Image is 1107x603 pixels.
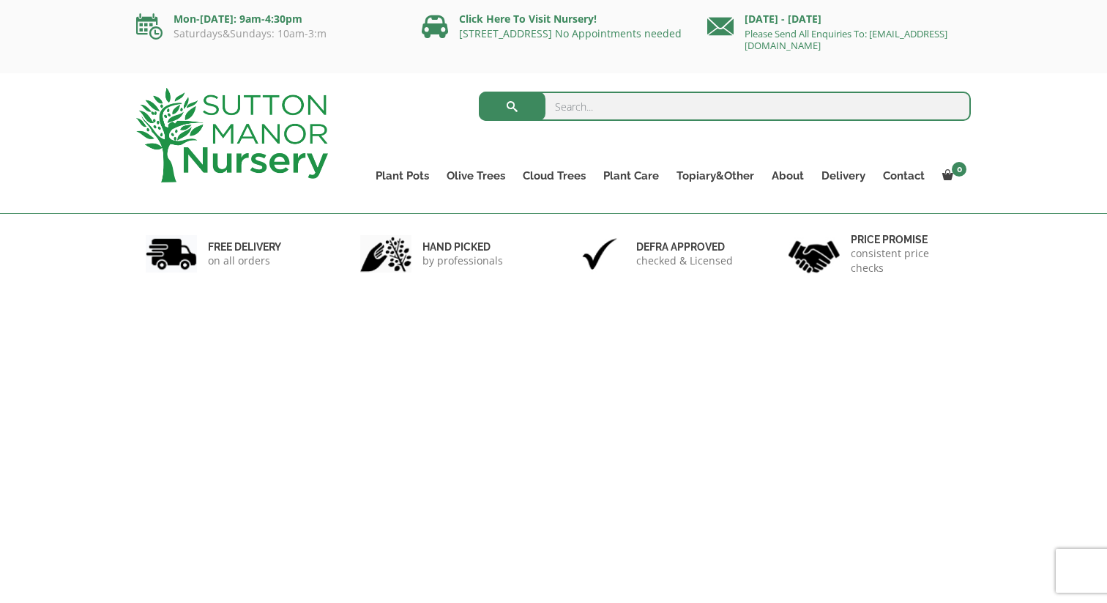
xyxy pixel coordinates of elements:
[136,10,400,28] p: Mon-[DATE]: 9am-4:30pm
[438,166,514,186] a: Olive Trees
[146,235,197,273] img: 1.jpg
[136,28,400,40] p: Saturdays&Sundays: 10am-3:m
[208,254,281,268] p: on all orders
[208,240,281,254] h6: FREE DELIVERY
[933,166,971,186] a: 0
[668,166,763,186] a: Topiary&Other
[422,254,503,268] p: by professionals
[813,166,874,186] a: Delivery
[636,240,733,254] h6: Defra approved
[745,27,947,52] a: Please Send All Enquiries To: [EMAIL_ADDRESS][DOMAIN_NAME]
[459,26,682,40] a: [STREET_ADDRESS] No Appointments needed
[789,232,840,276] img: 4.jpg
[874,166,933,186] a: Contact
[360,235,411,273] img: 2.jpg
[514,166,594,186] a: Cloud Trees
[851,246,962,275] p: consistent price checks
[952,162,966,177] span: 0
[763,166,813,186] a: About
[851,233,962,246] h6: Price promise
[136,88,328,182] img: logo
[367,166,438,186] a: Plant Pots
[459,12,597,26] a: Click Here To Visit Nursery!
[479,92,972,121] input: Search...
[422,240,503,254] h6: hand picked
[707,10,971,28] p: [DATE] - [DATE]
[636,254,733,268] p: checked & Licensed
[574,235,625,273] img: 3.jpg
[594,166,668,186] a: Plant Care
